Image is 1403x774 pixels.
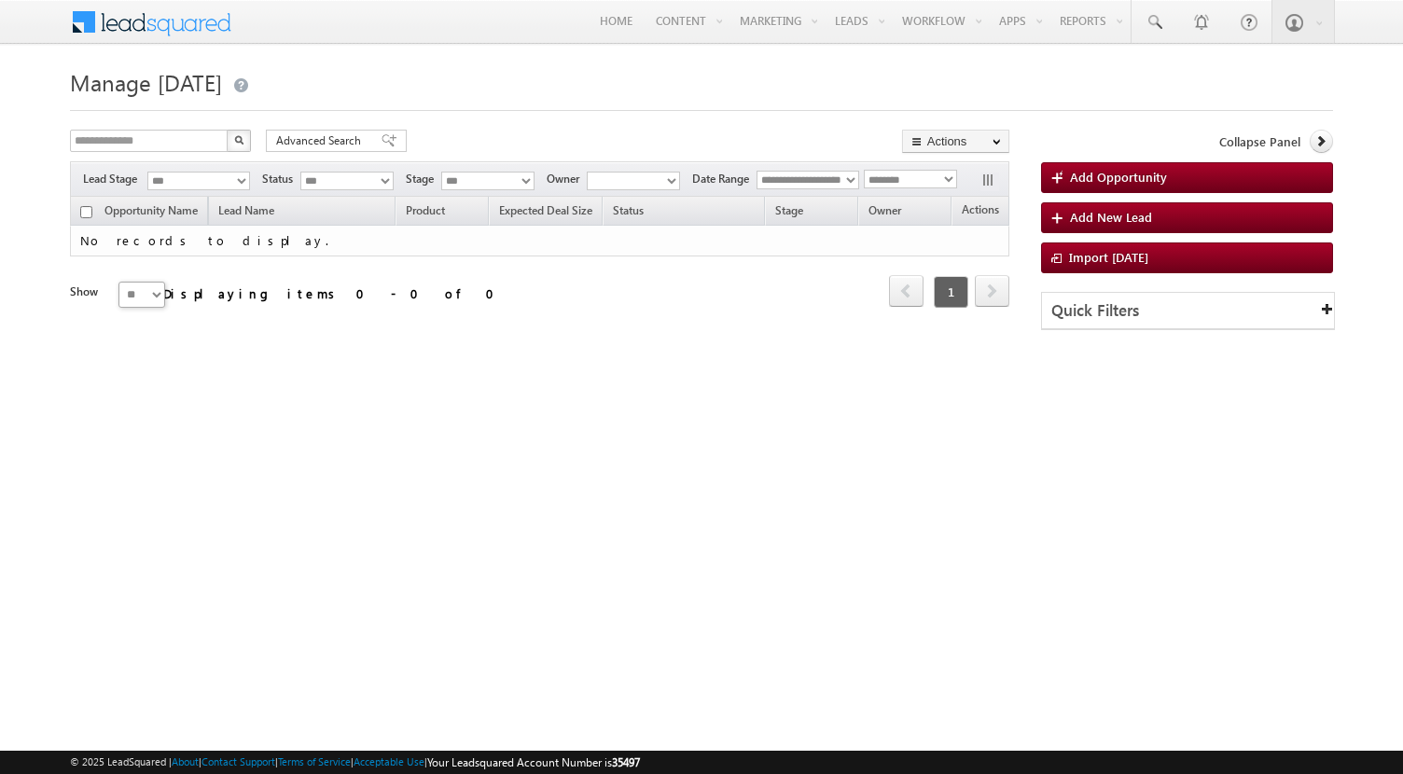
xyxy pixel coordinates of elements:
[490,200,602,225] a: Expected Deal Size
[83,171,145,187] span: Lead Stage
[952,200,1008,224] span: Actions
[975,275,1009,307] span: next
[692,171,757,187] span: Date Range
[104,203,198,217] span: Opportunity Name
[354,755,424,767] a: Acceptable Use
[902,130,1009,153] button: Actions
[406,203,445,217] span: Product
[1069,249,1148,265] span: Import [DATE]
[70,283,104,300] div: Show
[163,283,506,304] div: Displaying items 0 - 0 of 0
[889,275,924,307] span: prev
[70,67,222,97] span: Manage [DATE]
[262,171,300,187] span: Status
[278,755,351,767] a: Terms of Service
[975,277,1009,307] a: next
[70,753,640,771] span: © 2025 LeadSquared | | | | |
[766,200,813,225] a: Stage
[70,226,1009,256] td: No records to display.
[889,277,924,307] a: prev
[934,276,968,308] span: 1
[276,132,367,149] span: Advanced Search
[234,135,243,145] img: Search
[499,203,592,217] span: Expected Deal Size
[604,200,653,225] a: Status
[868,203,901,217] span: Owner
[612,755,640,769] span: 35497
[427,755,640,769] span: Your Leadsquared Account Number is
[406,171,441,187] span: Stage
[209,200,284,225] span: Lead Name
[1219,133,1300,150] span: Collapse Panel
[775,203,803,217] span: Stage
[1070,209,1152,225] span: Add New Lead
[201,755,275,767] a: Contact Support
[172,755,199,767] a: About
[1070,169,1167,185] span: Add Opportunity
[547,171,587,187] span: Owner
[1042,293,1333,329] div: Quick Filters
[95,200,207,225] a: Opportunity Name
